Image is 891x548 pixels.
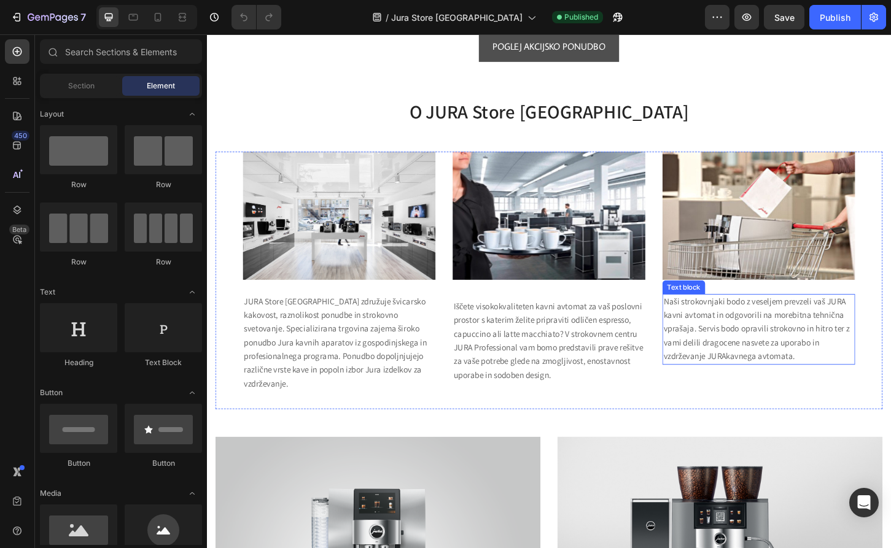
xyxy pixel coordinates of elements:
span: Naši strokovnjaki bodo z veseljem prevzeli vaš JURA kavni avtomat in odgovorili na morebitna tehn... [492,282,692,353]
button: 7 [5,5,91,29]
div: Row [125,257,202,268]
div: Text Block [125,357,202,368]
img: Alt Image [39,126,246,264]
input: Search Sections & Elements [40,39,202,64]
span: Toggle open [182,383,202,403]
span: Iščete visokokvaliteten kavni avtomat za vaš poslovni prostor s katerim želite pripraviti odličen... [266,288,470,373]
div: Row [40,257,117,268]
span: Layout [40,109,64,120]
div: Heading [40,357,117,368]
span: Jura Store [GEOGRAPHIC_DATA] [391,11,523,24]
button: Save [764,5,804,29]
div: Beta [9,225,29,234]
button: Publish [809,5,861,29]
span: Toggle open [182,104,202,124]
span: JURA Store [GEOGRAPHIC_DATA] združuje švicarsko kakovost, raznolikost ponudbe in strokovno svetov... [40,282,237,382]
div: 450 [12,131,29,141]
div: Undo/Redo [232,5,281,29]
div: Button [125,458,202,469]
span: Published [564,12,598,23]
span: Toggle open [182,282,202,302]
div: Open Intercom Messenger [849,488,879,517]
img: Alt Image [491,126,698,264]
span: Button [40,387,63,398]
p: 7 [80,10,86,25]
iframe: Design area [207,34,891,548]
div: Row [125,179,202,190]
span: / [386,11,389,24]
span: Save [774,12,795,23]
div: Text block [493,267,534,278]
h2: O JURA Store [GEOGRAPHIC_DATA] [9,69,728,98]
span: Element [147,80,175,91]
span: Toggle open [182,484,202,503]
div: Row [40,179,117,190]
span: Text [40,287,55,298]
span: Section [68,80,95,91]
div: Publish [820,11,850,24]
img: Alt Image [265,126,472,264]
span: Media [40,488,61,499]
div: Button [40,458,117,469]
p: POGLEJ AKCIJSKO PONUDBO [308,4,429,22]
